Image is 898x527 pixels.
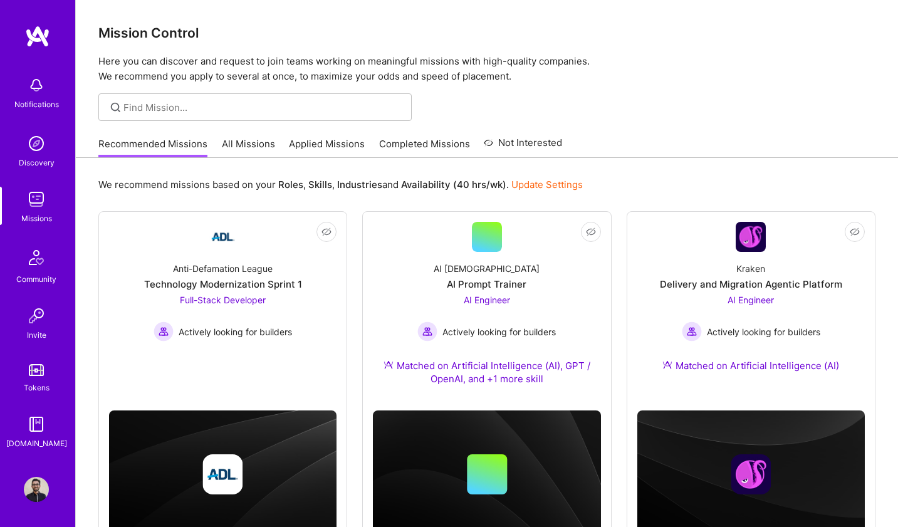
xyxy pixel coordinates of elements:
img: logo [25,25,50,48]
img: Actively looking for builders [682,321,702,342]
img: Company logo [731,454,771,494]
span: Actively looking for builders [442,325,556,338]
img: Company logo [203,454,243,494]
a: Completed Missions [379,137,470,158]
b: Roles [278,179,303,190]
i: icon SearchGrey [108,100,123,115]
p: Here you can discover and request to join teams working on meaningful missions with high-quality ... [98,54,875,84]
div: AI Prompt Trainer [447,278,526,291]
div: [DOMAIN_NAME] [6,437,67,450]
span: AI Engineer [728,295,774,305]
div: Notifications [14,98,59,111]
a: Update Settings [511,179,583,190]
img: Actively looking for builders [417,321,437,342]
div: Invite [27,328,46,342]
img: Community [21,243,51,273]
a: Recommended Missions [98,137,207,158]
img: tokens [29,364,44,376]
a: Company LogoKrakenDelivery and Migration Agentic PlatformAI Engineer Actively looking for builder... [637,222,865,387]
i: icon EyeClosed [850,227,860,237]
h3: Mission Control [98,25,875,41]
b: Availability (40 hrs/wk) [401,179,506,190]
div: Tokens [24,381,50,394]
div: Matched on Artificial Intelligence (AI), GPT / OpenAI, and +1 more skill [373,359,600,385]
a: AI [DEMOGRAPHIC_DATA]AI Prompt TrainerAI Engineer Actively looking for buildersActively looking f... [373,222,600,400]
div: Community [16,273,56,286]
img: bell [24,73,49,98]
div: Delivery and Migration Agentic Platform [660,278,842,291]
a: All Missions [222,137,275,158]
img: discovery [24,131,49,156]
div: Discovery [19,156,55,169]
b: Skills [308,179,332,190]
img: guide book [24,412,49,437]
img: Ateam Purple Icon [662,360,672,370]
img: Company Logo [736,222,766,252]
img: teamwork [24,187,49,212]
img: User Avatar [24,477,49,502]
p: We recommend missions based on your , , and . [98,178,583,191]
div: Technology Modernization Sprint 1 [144,278,302,291]
div: Anti-Defamation League [173,262,273,275]
div: Kraken [736,262,765,275]
img: Ateam Purple Icon [384,360,394,370]
img: Invite [24,303,49,328]
a: User Avatar [21,477,52,502]
b: Industries [337,179,382,190]
div: AI [DEMOGRAPHIC_DATA] [434,262,540,275]
span: AI Engineer [464,295,510,305]
span: Actively looking for builders [707,325,820,338]
span: Actively looking for builders [179,325,292,338]
a: Company LogoAnti-Defamation LeagueTechnology Modernization Sprint 1Full-Stack Developer Actively ... [109,222,337,375]
img: Actively looking for builders [154,321,174,342]
a: Applied Missions [289,137,365,158]
span: Full-Stack Developer [180,295,266,305]
i: icon EyeClosed [321,227,332,237]
div: Missions [21,212,52,225]
input: Find Mission... [123,101,402,114]
a: Not Interested [484,135,562,158]
div: Matched on Artificial Intelligence (AI) [662,359,839,372]
i: icon EyeClosed [586,227,596,237]
img: Company Logo [208,222,238,252]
